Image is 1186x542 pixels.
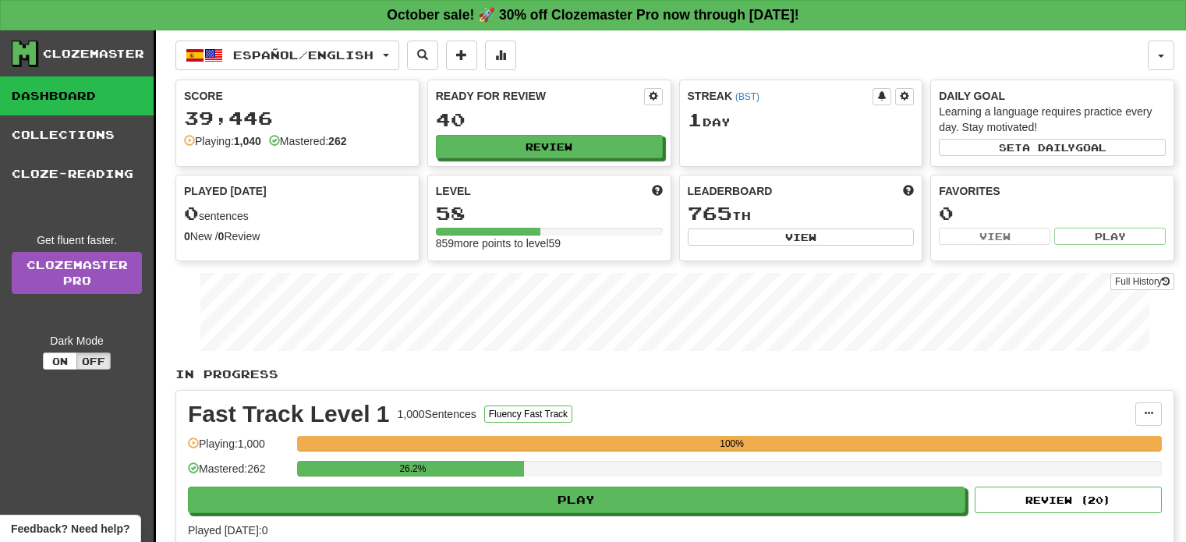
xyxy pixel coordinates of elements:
div: Streak [688,88,873,104]
span: a daily [1022,142,1075,153]
div: 40 [436,110,663,129]
div: Ready for Review [436,88,644,104]
div: Fast Track Level 1 [188,402,390,426]
div: Playing: 1,000 [188,436,289,462]
span: Español / English [233,48,374,62]
div: Playing: [184,133,261,149]
span: 1 [688,108,703,130]
button: Full History [1110,273,1174,290]
span: 0 [184,202,199,224]
div: Dark Mode [12,333,142,349]
div: Get fluent faster. [12,232,142,248]
button: View [939,228,1050,245]
div: 0 [939,204,1166,223]
div: 39,446 [184,108,411,128]
span: Played [DATE] [184,183,267,199]
button: Review [436,135,663,158]
div: Learning a language requires practice every day. Stay motivated! [939,104,1166,135]
div: th [688,204,915,224]
button: Add sentence to collection [446,41,477,70]
strong: 262 [328,135,346,147]
a: (BST) [735,91,759,102]
div: 58 [436,204,663,223]
button: Fluency Fast Track [484,406,572,423]
button: Play [1054,228,1166,245]
div: Clozemaster [43,46,144,62]
span: Level [436,183,471,199]
button: On [43,352,77,370]
span: 765 [688,202,732,224]
div: Day [688,110,915,130]
div: Daily Goal [939,88,1166,104]
button: Review (20) [975,487,1162,513]
div: 859 more points to level 59 [436,236,663,251]
button: Play [188,487,965,513]
div: New / Review [184,228,411,244]
strong: October sale! 🚀 30% off Clozemaster Pro now through [DATE]! [387,7,798,23]
span: This week in points, UTC [903,183,914,199]
div: Mastered: [269,133,347,149]
div: sentences [184,204,411,224]
button: Español/English [175,41,399,70]
strong: 0 [184,230,190,243]
strong: 0 [218,230,225,243]
div: 100% [302,436,1162,452]
span: Leaderboard [688,183,773,199]
div: 26.2% [302,461,523,476]
strong: 1,040 [234,135,261,147]
span: Played [DATE]: 0 [188,524,267,537]
p: In Progress [175,367,1174,382]
a: ClozemasterPro [12,252,142,294]
div: 1,000 Sentences [398,406,476,422]
div: Mastered: 262 [188,461,289,487]
button: Search sentences [407,41,438,70]
button: More stats [485,41,516,70]
button: Off [76,352,111,370]
button: Seta dailygoal [939,139,1166,156]
span: Open feedback widget [11,521,129,537]
div: Favorites [939,183,1166,199]
span: Score more points to level up [652,183,663,199]
div: Score [184,88,411,104]
button: View [688,228,915,246]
